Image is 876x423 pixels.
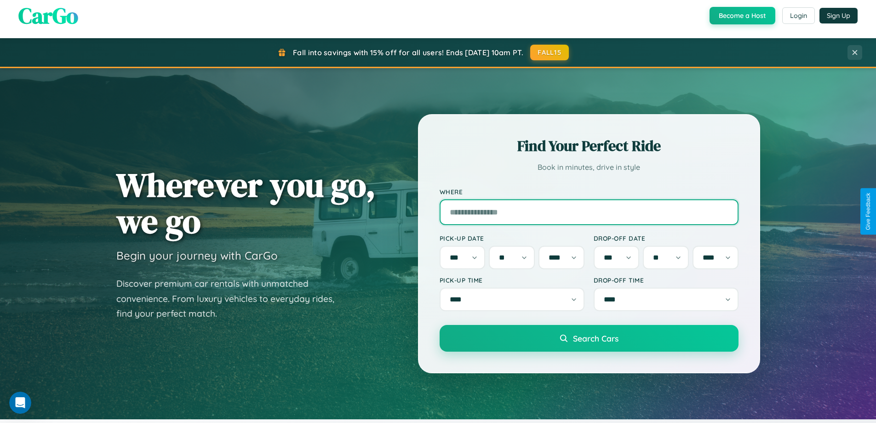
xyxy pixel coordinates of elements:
button: Search Cars [440,325,739,352]
h3: Begin your journey with CarGo [116,249,278,262]
button: Login [782,7,815,24]
label: Pick-up Date [440,234,584,242]
label: Where [440,188,739,196]
button: Sign Up [819,8,858,23]
button: FALL15 [530,45,569,60]
h1: Wherever you go, we go [116,167,376,239]
h2: Find Your Perfect Ride [440,136,739,156]
label: Drop-off Date [594,234,739,242]
div: Give Feedback [865,193,871,230]
span: Fall into savings with 15% off for all users! Ends [DATE] 10am PT. [293,48,523,57]
span: Search Cars [573,333,618,343]
label: Pick-up Time [440,276,584,284]
p: Book in minutes, drive in style [440,161,739,174]
p: Discover premium car rentals with unmatched convenience. From luxury vehicles to everyday rides, ... [116,276,346,321]
span: CarGo [18,0,78,31]
iframe: Intercom live chat [9,392,31,414]
button: Become a Host [710,7,775,24]
label: Drop-off Time [594,276,739,284]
